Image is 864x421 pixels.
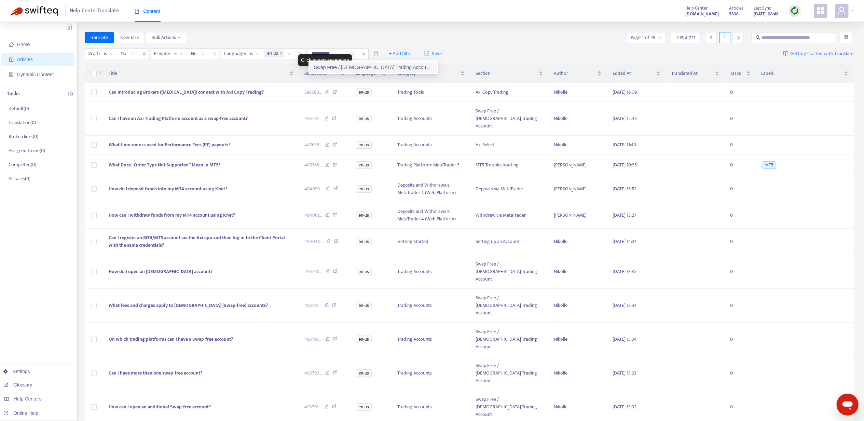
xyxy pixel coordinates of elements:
[109,70,288,77] span: Title
[725,202,756,229] td: 0
[9,72,14,77] span: container
[9,42,14,47] span: home
[554,70,596,77] span: Author
[296,50,305,58] span: close
[109,234,285,249] span: Can I register an MT4/MT5 account via the Axi app and then log in to the Client Portal with the s...
[548,356,607,390] td: Nikolle
[424,50,442,58] span: Save
[191,49,205,59] span: No
[548,102,607,136] td: Nikolle
[177,36,181,39] span: down
[264,50,284,58] span: en-us
[304,141,322,149] span: 447638 ...
[392,176,470,202] td: Deposits and Withdrawals: MetaTrader 4 (Web Platform)
[756,35,760,40] span: search
[763,161,776,169] span: MT5
[685,4,708,12] span: Help Center
[548,176,607,202] td: [PERSON_NAME]
[725,154,756,176] td: 0
[756,64,854,83] th: Labels
[613,88,637,96] span: [DATE] 16:09
[548,255,607,289] td: Nikolle
[548,136,607,154] td: Nikolle
[9,175,30,182] p: All tasks ( 0 )
[607,64,666,83] th: Edited At
[109,268,212,275] span: How do I open an [DEMOGRAPHIC_DATA] account?
[613,301,637,309] span: [DATE] 13:34
[109,211,235,219] span: How can I withdraw funds from my MT4 account using Knet?
[299,64,351,83] th: Zendesk ID
[9,105,29,112] p: Default ( 0 )
[719,32,730,43] div: 1
[115,32,145,43] button: New Task
[3,382,32,388] a: Glossary
[304,212,322,219] span: 494061 ...
[419,48,448,59] button: saveSave
[373,51,379,56] span: delete
[736,35,741,40] span: right
[7,90,20,98] p: Tasks
[146,32,186,43] button: Bulk Actionsdown
[356,268,372,275] span: en-us
[476,70,537,77] span: Section
[135,9,160,14] span: Content
[725,255,756,289] td: 0
[392,255,470,289] td: Trading Accounts
[68,92,73,96] span: plus-circle
[109,141,230,149] span: What time zone is used for Performance Fees (PF) payouts?
[548,154,607,176] td: [PERSON_NAME]
[356,185,372,193] span: en-us
[838,6,846,15] span: user
[304,70,340,77] span: Zendesk ID
[613,268,636,275] span: [DATE] 13:35
[109,161,220,169] span: What Does “Order Type Not Supported” Mean in MT5?
[3,369,30,374] a: Settings
[17,57,33,62] span: Articles
[304,185,323,193] span: 494059 ...
[548,323,607,356] td: Nikolle
[392,202,470,229] td: Deposits and Withdrawals: MetaTrader 4 (Web Platform)
[392,154,470,176] td: Trading Platform: MetaTrader 5
[685,10,719,18] strong: [DOMAIN_NAME]
[70,4,119,17] span: Help Center Translate
[356,212,372,219] span: en-us
[548,289,607,323] td: Nikolle
[109,335,233,343] span: On which trading platforms can I have a Swap-free account?
[392,83,470,102] td: Trading Tools
[151,49,171,59] span: Private :
[470,64,548,83] th: Section
[9,161,36,168] p: Completed ( 0 )
[725,83,756,102] td: 0
[109,403,211,411] span: How can I open an additional Swap-free account?
[470,176,548,202] td: Deposits via MetaTrader
[729,10,739,18] strong: 5838
[470,202,548,229] td: Withdraw via MetaTrader
[470,154,548,176] td: MT5 Troubleshooting
[725,229,756,255] td: 0
[613,211,636,219] span: [DATE] 15:27
[304,302,321,309] span: 493791 ...
[613,114,637,122] span: [DATE] 15:43
[470,323,548,356] td: Swap Free / [DEMOGRAPHIC_DATA] Trading Account
[392,229,470,255] td: Getting Started
[14,396,42,402] span: Help Centers
[470,83,548,102] td: Axi Copy Trading
[103,64,299,83] th: Title
[392,289,470,323] td: Trading Accounts
[9,57,14,62] span: account-book
[725,289,756,323] td: 0
[613,403,636,411] span: [DATE] 13:32
[613,161,637,169] span: [DATE] 10:55
[109,114,248,122] span: Can I have an Axi Trading Platform account as a swap-free account?
[548,202,607,229] td: [PERSON_NAME]
[725,102,756,136] td: 0
[424,51,429,56] span: save
[613,185,636,193] span: [DATE] 15:52
[304,369,322,377] span: 493793 ...
[356,302,372,309] span: en-us
[725,356,756,390] td: 0
[10,6,58,16] img: Swifteq
[109,301,268,309] span: What fees and charges apply to [DEMOGRAPHIC_DATA] (Swap-free) accounts?
[304,89,322,96] span: 398680 ...
[666,64,725,83] th: Translated At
